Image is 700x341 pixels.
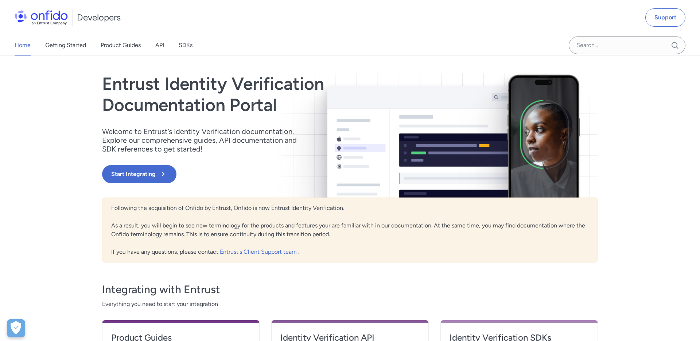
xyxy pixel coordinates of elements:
div: Cookie Preferences [7,319,25,337]
div: Following the acquisition of Onfido by Entrust, Onfido is now Entrust Identity Verification. As a... [102,198,598,263]
h1: Developers [77,12,121,23]
h1: Entrust Identity Verification Documentation Portal [102,73,449,115]
a: API [155,35,164,55]
h3: Integrating with Entrust [102,282,598,297]
a: Start Integrating [102,165,449,183]
p: Welcome to Entrust’s Identity Verification documentation. Explore our comprehensive guides, API d... [102,127,306,153]
img: Onfido Logo [15,10,68,25]
button: Start Integrating [102,165,176,183]
a: Support [645,8,685,27]
a: Entrust's Client Support team [220,248,298,255]
input: Onfido search input field [569,37,685,54]
a: Getting Started [45,35,86,55]
a: Home [15,35,31,55]
button: Open Preferences [7,319,25,337]
a: Product Guides [101,35,141,55]
a: SDKs [179,35,192,55]
span: Everything you need to start your integration [102,300,598,309]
